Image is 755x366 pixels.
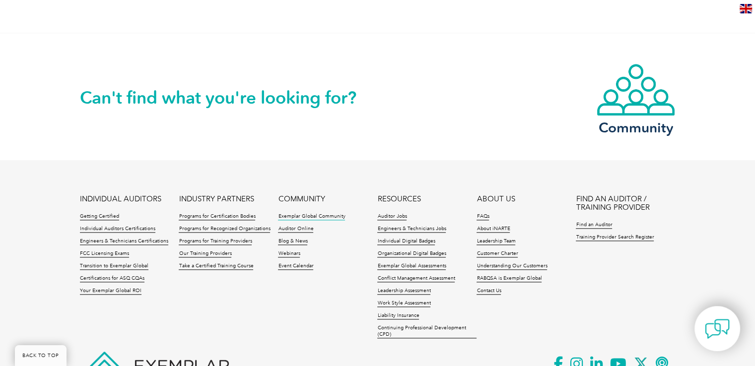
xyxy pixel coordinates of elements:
a: Organizational Digital Badges [377,250,446,257]
a: Auditor Jobs [377,213,407,220]
a: Programs for Training Providers [179,238,252,245]
a: About iNARTE [477,226,510,233]
a: COMMUNITY [278,195,325,203]
a: Exemplar Global Assessments [377,263,446,270]
a: Engineers & Technicians Jobs [377,226,446,233]
a: Event Calendar [278,263,313,270]
a: FAQs [477,213,489,220]
a: Engineers & Technicians Certifications [80,238,168,245]
h3: Community [596,122,676,134]
a: RABQSA is Exemplar Global [477,275,542,282]
a: ABOUT US [477,195,515,203]
a: Continuing Professional Development (CPD) [377,325,477,338]
a: INDIVIDUAL AUDITORS [80,195,161,203]
a: Programs for Recognized Organizations [179,226,270,233]
img: icon-community.webp [596,63,676,117]
a: Individual Digital Badges [377,238,435,245]
a: Contact Us [477,288,501,295]
a: Community [596,63,676,134]
a: INDUSTRY PARTNERS [179,195,254,203]
a: Work Style Assessment [377,300,430,307]
a: FIND AN AUDITOR / TRAINING PROVIDER [576,195,675,212]
a: BACK TO TOP [15,345,67,366]
a: Auditor Online [278,226,313,233]
a: Certifications for ASQ CQAs [80,275,144,282]
a: Programs for Certification Bodies [179,213,255,220]
a: Blog & News [278,238,307,245]
img: contact-chat.png [705,316,730,341]
a: Individual Auditors Certifications [80,226,155,233]
a: Liability Insurance [377,312,419,319]
a: Our Training Providers [179,250,231,257]
a: Leadership Assessment [377,288,430,295]
h2: Can't find what you're looking for? [80,90,378,106]
a: Find an Auditor [576,222,612,229]
a: Exemplar Global Community [278,213,345,220]
a: Webinars [278,250,300,257]
a: RESOURCES [377,195,420,203]
img: en [740,4,752,13]
a: FCC Licensing Exams [80,250,129,257]
a: Getting Certified [80,213,119,220]
a: Understanding Our Customers [477,263,547,270]
a: Leadership Team [477,238,515,245]
a: Transition to Exemplar Global [80,263,148,270]
a: Conflict Management Assessment [377,275,455,282]
a: Training Provider Search Register [576,234,654,241]
a: Take a Certified Training Course [179,263,253,270]
a: Your Exemplar Global ROI [80,288,141,295]
a: Customer Charter [477,250,518,257]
